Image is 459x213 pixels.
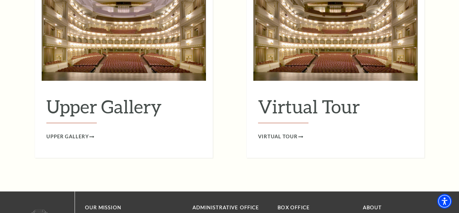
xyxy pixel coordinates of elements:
[258,96,413,123] h2: Virtual Tour
[85,204,169,212] p: OUR MISSION
[278,204,352,212] p: BOX OFFICE
[193,204,267,212] p: Administrative Office
[363,205,382,210] a: About
[46,133,94,141] a: Upper Gallery
[46,133,89,141] span: Upper Gallery
[437,194,452,209] div: Accessibility Menu
[258,133,298,141] span: Virtual Tour
[46,96,201,123] h2: Upper Gallery
[258,133,303,141] a: Virtual Tour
